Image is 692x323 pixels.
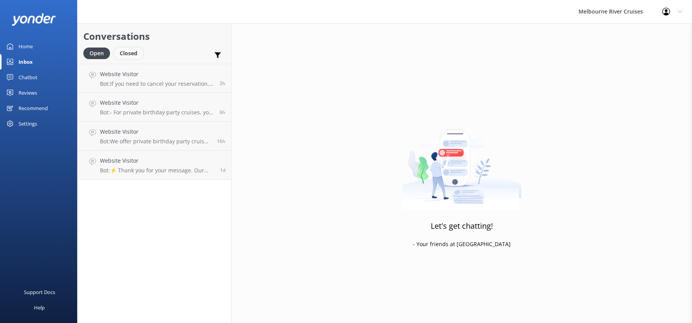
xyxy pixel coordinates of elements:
[100,99,214,107] h4: Website Visitor
[100,167,214,174] p: Bot: ⚡ Thank you for your message. Our office hours are Mon - Fri 9.30am - 5pm. We'll get back to...
[12,13,56,26] img: yonder-white-logo.png
[19,116,37,131] div: Settings
[83,48,110,59] div: Open
[100,80,214,87] p: Bot: If you need to cancel your reservation, please contact our team at [PHONE_NUMBER] or email [...
[220,109,225,116] span: Sep 11 2025 07:23am (UTC +10:00) Australia/Sydney
[114,48,143,59] div: Closed
[19,70,37,85] div: Chatbot
[114,49,147,57] a: Closed
[19,39,33,54] div: Home
[431,220,493,232] h3: Let's get chatting!
[19,85,37,100] div: Reviews
[78,122,231,151] a: Website VisitorBot:We offer private birthday party cruises for all ages on the Yarra River. You c...
[24,284,55,300] div: Support Docs
[100,70,214,78] h4: Website Visitor
[78,151,231,180] a: Website VisitorBot:⚡ Thank you for your message. Our office hours are Mon - Fri 9.30am - 5pm. We'...
[83,29,225,44] h2: Conversations
[100,127,211,136] h4: Website Visitor
[19,100,48,116] div: Recommend
[34,300,45,315] div: Help
[220,167,225,173] span: Sep 10 2025 06:23am (UTC +10:00) Australia/Sydney
[100,109,214,116] p: Bot: - For private birthday party cruises, you can celebrate on the Yarra River with scenic views...
[220,80,225,87] span: Sep 11 2025 10:38am (UTC +10:00) Australia/Sydney
[78,93,231,122] a: Website VisitorBot:- For private birthday party cruises, you can celebrate on the Yarra River wit...
[83,49,114,57] a: Open
[100,138,211,145] p: Bot: We offer private birthday party cruises for all ages on the Yarra River. You can enjoy sceni...
[78,64,231,93] a: Website VisitorBot:If you need to cancel your reservation, please contact our team at [PHONE_NUMB...
[100,156,214,165] h4: Website Visitor
[402,113,521,210] img: artwork of a man stealing a conversation from at giant smartphone
[413,240,511,248] p: - Your friends at [GEOGRAPHIC_DATA]
[19,54,33,70] div: Inbox
[217,138,225,144] span: Sep 10 2025 09:16pm (UTC +10:00) Australia/Sydney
